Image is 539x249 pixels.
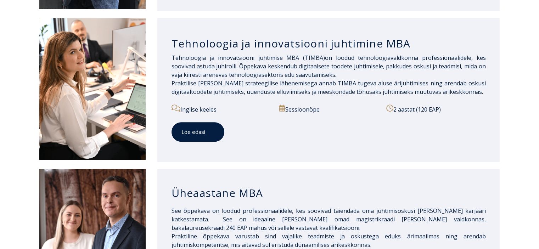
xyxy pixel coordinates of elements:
[172,207,486,232] span: See õppekava on loodud professionaalidele, kes soovivad täiendada oma juhtimisoskusi [PERSON_NAME...
[172,186,486,200] h3: Üheaastane MBA
[172,54,325,62] span: Tehnoloogia ja innovatsiooni juhtimise MBA (TIMBA)
[172,79,486,96] span: Praktilise [PERSON_NAME] strateegilise lähenemisega annab TIMBA tugeva aluse ärijuhtimises ning a...
[172,104,271,114] p: Inglise keeles
[172,37,486,50] h3: Tehnoloogia ja innovatsiooni juhtimine MBA
[172,232,486,249] span: Praktiline õppekava varustab sind vajalike teadmiste ja oskustega eduks ärimaailmas ning arendab ...
[386,104,485,114] p: 2 aastat (120 EAP)
[279,104,378,114] p: Sessioonõpe
[39,18,146,160] img: DSC_2558
[172,122,224,142] a: Loe edasi
[172,54,486,79] span: on loodud tehnoloogiavaldkonna professionaalidele, kes soovivad astuda juhirolli. Õppekava kesken...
